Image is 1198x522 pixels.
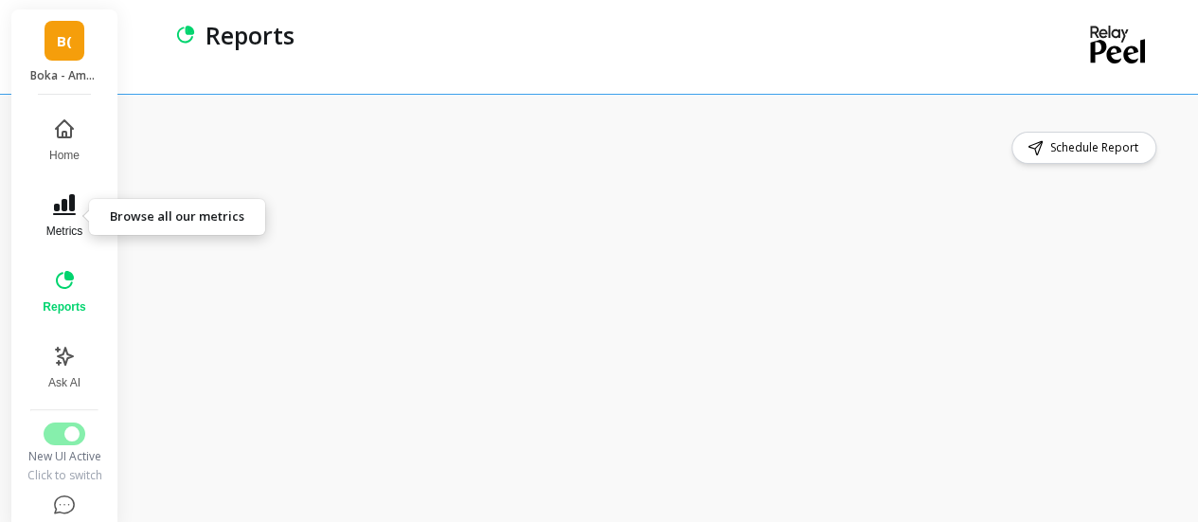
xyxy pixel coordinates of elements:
button: Home [31,106,97,174]
span: Home [49,148,80,163]
span: Schedule Report [1050,138,1144,157]
button: Switch to Legacy UI [44,423,85,445]
span: Metrics [46,224,83,239]
div: Click to switch [24,468,104,483]
button: Reports [31,258,97,326]
p: Reports [206,19,295,51]
button: Ask AI [31,333,97,402]
button: Metrics [31,182,97,250]
button: Schedule Report [1011,132,1156,164]
span: B( [57,30,72,52]
span: Ask AI [48,375,80,390]
div: New UI Active [24,449,104,464]
iframe: Omni Embed [159,179,1160,503]
span: Reports [43,299,85,315]
p: Boka - Amazon (Essor) [30,68,99,83]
